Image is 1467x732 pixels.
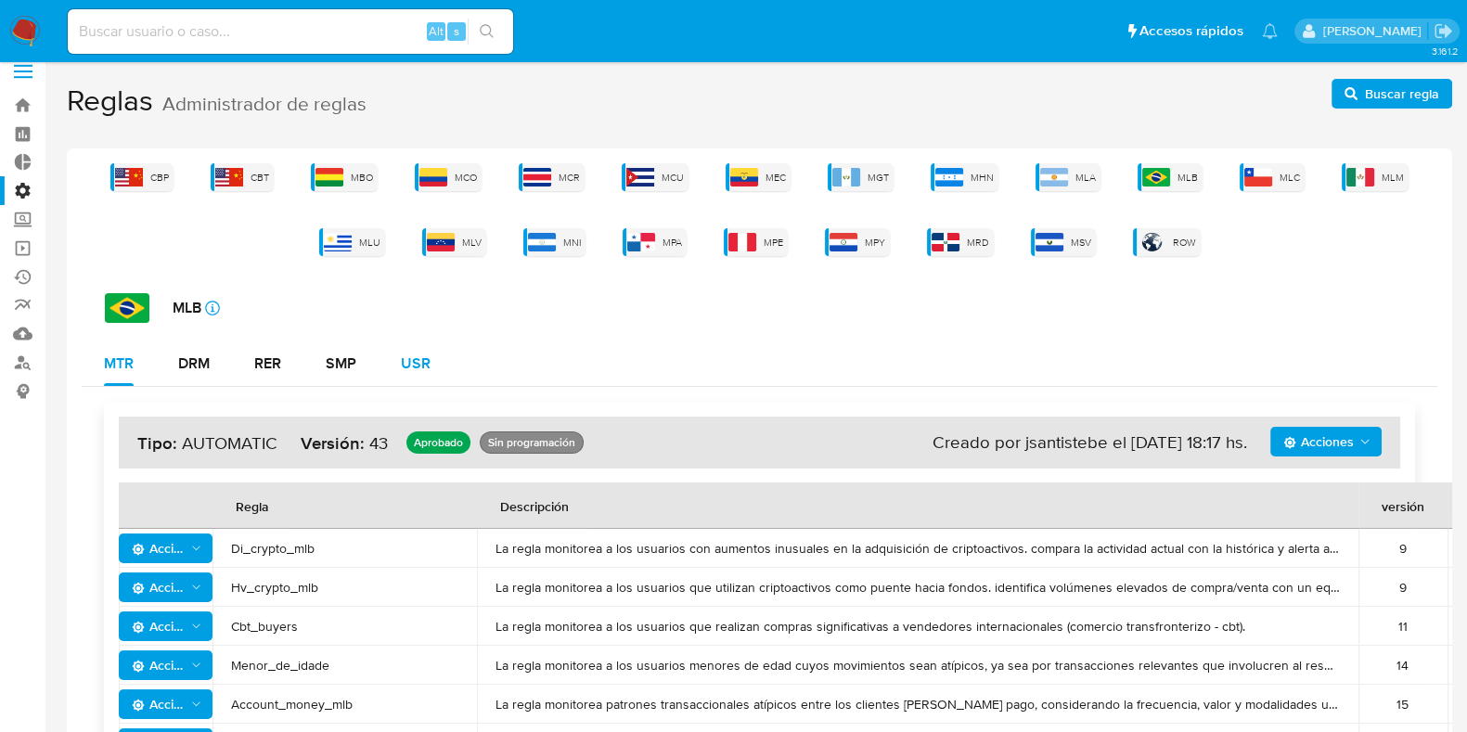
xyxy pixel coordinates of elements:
p: igor.oliveirabrito@mercadolibre.com [1322,22,1427,40]
button: search-icon [468,19,506,45]
span: s [454,22,459,40]
span: Accesos rápidos [1139,21,1243,41]
span: Alt [429,22,444,40]
span: 3.161.2 [1431,44,1458,58]
a: Salir [1434,21,1453,41]
input: Buscar usuario o caso... [68,19,513,44]
a: Notificaciones [1262,23,1278,39]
